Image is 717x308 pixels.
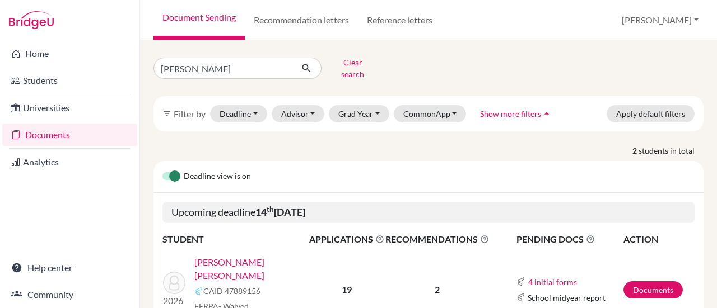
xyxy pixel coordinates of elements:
[2,97,137,119] a: Universities
[516,293,525,302] img: Common App logo
[2,124,137,146] a: Documents
[516,233,622,246] span: PENDING DOCS
[194,255,316,282] a: [PERSON_NAME] [PERSON_NAME]
[162,202,695,223] h5: Upcoming deadline
[203,285,260,297] span: CAID 47889156
[2,283,137,306] a: Community
[162,232,309,247] th: STUDENT
[153,58,292,79] input: Find student by name...
[267,205,274,214] sup: th
[322,54,384,83] button: Clear search
[272,105,325,122] button: Advisor
[163,272,185,294] img: Chaves Blackman, Thomas
[2,257,137,279] a: Help center
[184,170,251,183] span: Deadline view is on
[163,294,185,307] p: 2026
[385,283,489,296] p: 2
[210,105,267,122] button: Deadline
[9,11,54,29] img: Bridge-U
[342,284,352,295] b: 19
[632,145,639,157] strong: 2
[528,276,578,288] button: 4 initial forms
[174,108,206,119] span: Filter by
[194,287,203,296] img: Common App logo
[329,105,389,122] button: Grad Year
[255,206,305,218] b: 14 [DATE]
[471,105,562,122] button: Show more filtersarrow_drop_up
[623,281,683,298] a: Documents
[541,108,552,119] i: arrow_drop_up
[385,233,489,246] span: RECOMMENDATIONS
[2,151,137,173] a: Analytics
[607,105,695,122] button: Apply default filters
[480,109,541,119] span: Show more filters
[617,10,704,31] button: [PERSON_NAME]
[309,233,384,246] span: APPLICATIONS
[2,42,137,65] a: Home
[516,277,525,286] img: Common App logo
[639,145,704,157] span: students in total
[623,232,695,247] th: ACTION
[394,105,467,122] button: CommonApp
[162,109,171,118] i: filter_list
[2,69,137,92] a: Students
[528,292,606,304] span: School midyear report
